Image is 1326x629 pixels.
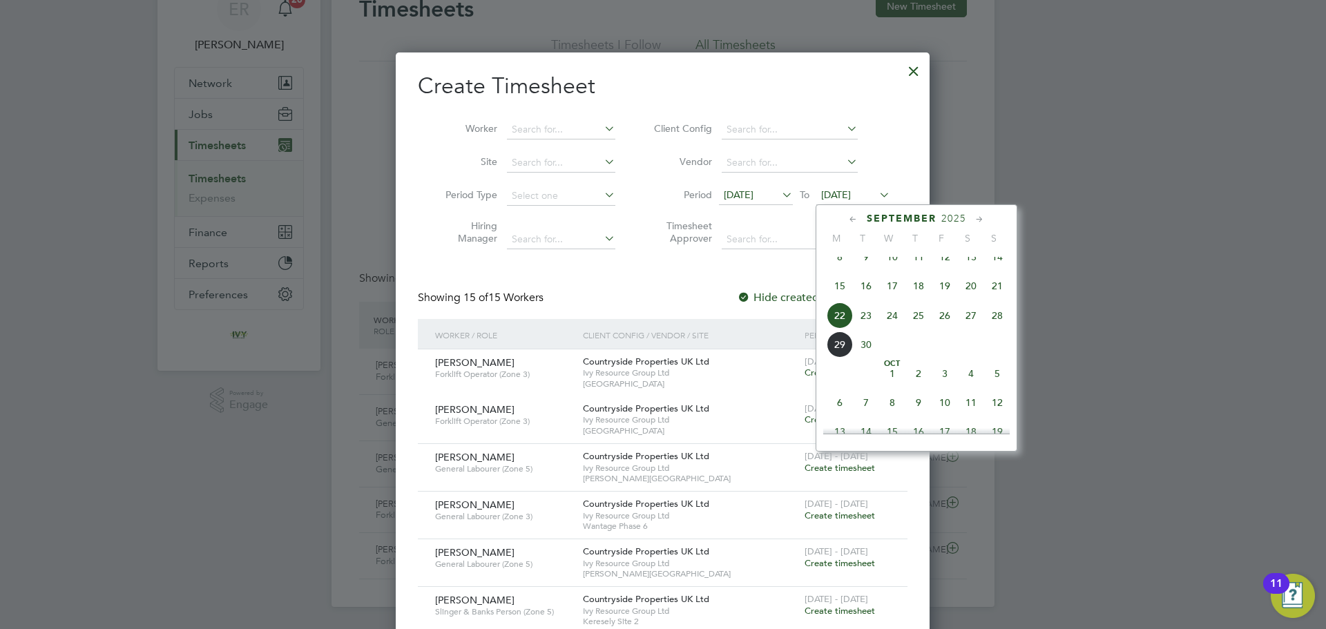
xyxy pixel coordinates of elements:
[805,545,868,557] span: [DATE] - [DATE]
[805,356,868,367] span: [DATE] - [DATE]
[737,291,877,304] label: Hide created timesheets
[958,302,984,329] span: 27
[583,606,798,617] span: Ivy Resource Group Ltd
[507,230,615,249] input: Search for...
[941,213,966,224] span: 2025
[823,232,849,244] span: M
[801,319,894,351] div: Period
[435,403,515,416] span: [PERSON_NAME]
[879,389,905,416] span: 8
[932,273,958,299] span: 19
[805,403,868,414] span: [DATE] - [DATE]
[435,606,573,617] span: Slinger & Banks Person (Zone 5)
[435,188,497,201] label: Period Type
[1270,583,1282,601] div: 11
[905,360,932,387] span: 2
[853,302,879,329] span: 23
[435,220,497,244] label: Hiring Manager
[722,153,858,173] input: Search for...
[650,122,712,135] label: Client Config
[827,331,853,358] span: 29
[984,389,1010,416] span: 12
[418,72,907,101] h2: Create Timesheet
[583,367,798,378] span: Ivy Resource Group Ltd
[507,186,615,206] input: Select one
[507,120,615,139] input: Search for...
[805,510,875,521] span: Create timesheet
[650,155,712,168] label: Vendor
[905,302,932,329] span: 25
[650,220,712,244] label: Timesheet Approver
[932,389,958,416] span: 10
[435,122,497,135] label: Worker
[827,273,853,299] span: 15
[583,558,798,569] span: Ivy Resource Group Ltd
[507,153,615,173] input: Search for...
[805,367,875,378] span: Create timesheet
[435,416,573,427] span: Forklift Operator (Zone 3)
[418,291,546,305] div: Showing
[583,463,798,474] span: Ivy Resource Group Ltd
[928,232,954,244] span: F
[867,213,936,224] span: September
[984,418,1010,445] span: 19
[463,291,544,304] span: 15 Workers
[805,557,875,569] span: Create timesheet
[827,244,853,270] span: 8
[583,568,798,579] span: [PERSON_NAME][GEOGRAPHIC_DATA]
[805,414,875,425] span: Create timesheet
[579,319,801,351] div: Client Config / Vendor / Site
[905,418,932,445] span: 16
[722,230,858,249] input: Search for...
[984,273,1010,299] span: 21
[853,389,879,416] span: 7
[853,331,879,358] span: 30
[879,360,905,387] span: 1
[853,273,879,299] span: 16
[821,188,851,201] span: [DATE]
[849,232,876,244] span: T
[876,232,902,244] span: W
[958,273,984,299] span: 20
[905,389,932,416] span: 9
[932,244,958,270] span: 12
[958,360,984,387] span: 4
[958,389,984,416] span: 11
[583,545,709,557] span: Countryside Properties UK Ltd
[827,418,853,445] span: 13
[958,418,984,445] span: 18
[435,546,515,559] span: [PERSON_NAME]
[583,510,798,521] span: Ivy Resource Group Ltd
[724,188,753,201] span: [DATE]
[650,188,712,201] label: Period
[932,302,958,329] span: 26
[932,418,958,445] span: 17
[435,451,515,463] span: [PERSON_NAME]
[583,378,798,389] span: [GEOGRAPHIC_DATA]
[958,244,984,270] span: 13
[432,319,579,351] div: Worker / Role
[435,594,515,606] span: [PERSON_NAME]
[879,302,905,329] span: 24
[583,521,798,532] span: Wantage Phase 6
[827,302,853,329] span: 22
[932,360,958,387] span: 3
[583,425,798,436] span: [GEOGRAPHIC_DATA]
[805,450,868,462] span: [DATE] - [DATE]
[435,356,515,369] span: [PERSON_NAME]
[879,360,905,367] span: Oct
[853,418,879,445] span: 14
[984,244,1010,270] span: 14
[1271,574,1315,618] button: Open Resource Center, 11 new notifications
[583,498,709,510] span: Countryside Properties UK Ltd
[583,616,798,627] span: Keresely Site 2
[905,244,932,270] span: 11
[984,302,1010,329] span: 28
[805,605,875,617] span: Create timesheet
[583,473,798,484] span: [PERSON_NAME][GEOGRAPHIC_DATA]
[435,499,515,511] span: [PERSON_NAME]
[984,360,1010,387] span: 5
[879,244,905,270] span: 10
[981,232,1007,244] span: S
[902,232,928,244] span: T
